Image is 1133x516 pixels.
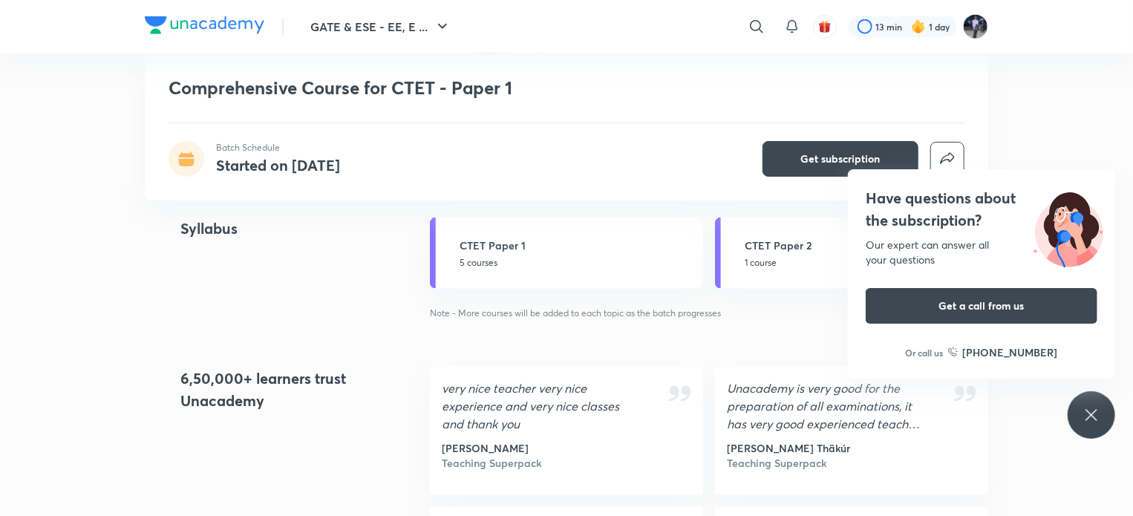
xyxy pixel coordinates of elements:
a: CTET Paper 15 courses [430,218,703,289]
span: Get subscription [801,151,881,166]
div: Our expert can answer all your questions [866,238,1097,267]
button: avatar [813,15,837,39]
img: Company Logo [145,16,264,34]
button: Get subscription [763,141,918,177]
a: Company Logo [145,16,264,38]
h4: Started on [DATE] [216,155,340,175]
img: Quote [953,382,976,405]
span: Teaching Superpack [727,458,976,470]
h5: CTET Paper 1 [460,238,694,253]
h5: very nice teacher very nice experience and very nice classes and thank you [442,379,641,433]
button: Get a call from us [866,288,1097,324]
span: [PERSON_NAME] Thäkúr [727,443,976,455]
span: Teaching Superpack [442,458,691,470]
p: 5 courses [460,256,694,270]
h6: [PHONE_NUMBER] [963,344,1058,360]
img: sanjit kumar [963,14,988,39]
button: GATE & ESE - EE, E ... [301,12,460,42]
p: Batch Schedule [216,141,340,154]
p: 1 course [745,256,979,270]
h4: Syllabus [180,218,382,240]
h1: Comprehensive Course for CTET - Paper 1 [169,77,750,99]
img: avatar [818,20,832,33]
a: [PHONE_NUMBER] [948,344,1058,360]
img: Quote [667,382,691,405]
img: streak [911,19,926,34]
img: ttu_illustration_new.svg [1022,187,1115,267]
p: Note - More courses will be added to each topic as the batch progresses [430,307,988,320]
h4: Have questions about the subscription? [866,187,1097,232]
h5: Unacademy is very good for the preparation of all examinations, it has very good experienced teac... [727,379,927,433]
p: Or call us [906,346,944,359]
h5: CTET Paper 2 [745,238,979,253]
span: [PERSON_NAME] [442,443,691,455]
h4: 6,50,000+ learners trust Unacademy [180,368,382,412]
a: CTET Paper 21 course [715,218,988,289]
